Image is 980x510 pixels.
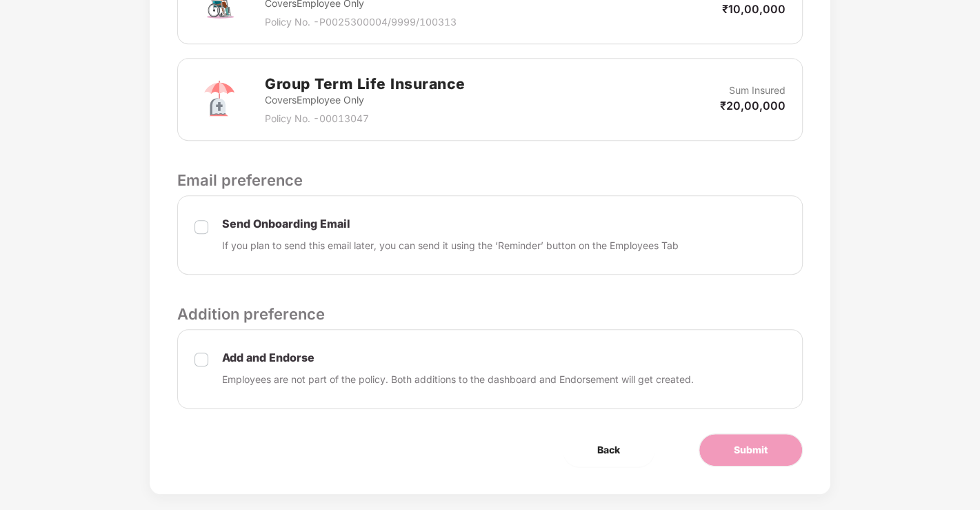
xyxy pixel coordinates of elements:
span: Back [597,442,620,458]
p: Add and Endorse [222,351,694,365]
img: svg+xml;base64,PHN2ZyB4bWxucz0iaHR0cDovL3d3dy53My5vcmcvMjAwMC9zdmciIHdpZHRoPSI3MiIgaGVpZ2h0PSI3Mi... [194,75,244,124]
h2: Group Term Life Insurance [265,72,466,95]
p: Send Onboarding Email [222,217,679,231]
p: If you plan to send this email later, you can send it using the ‘Reminder’ button on the Employee... [222,238,679,253]
p: Sum Insured [729,83,786,98]
p: Addition preference [177,302,803,326]
p: Policy No. - P0025300004/9999/100313 [265,14,474,30]
p: ₹10,00,000 [722,1,786,17]
button: Submit [699,433,803,467]
p: ₹20,00,000 [720,98,786,113]
button: Back [563,433,654,467]
p: Covers Employee Only [265,92,466,108]
p: Policy No. - 00013047 [265,111,466,126]
p: Employees are not part of the policy. Both additions to the dashboard and Endorsement will get cr... [222,372,694,387]
p: Email preference [177,168,803,192]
